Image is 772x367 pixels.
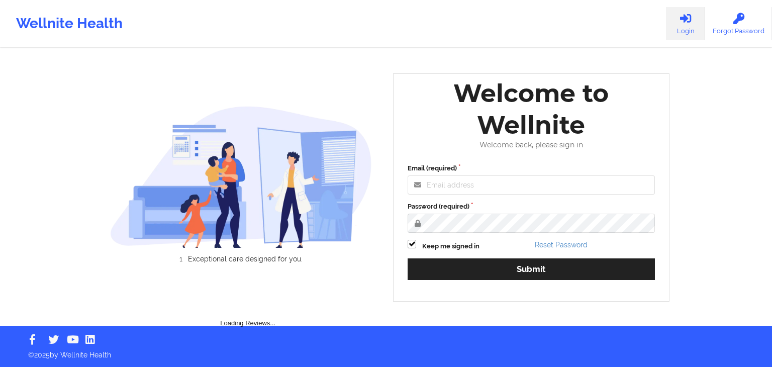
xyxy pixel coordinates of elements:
[21,343,751,360] p: © 2025 by Wellnite Health
[422,241,479,251] label: Keep me signed in
[401,141,662,149] div: Welcome back, please sign in
[408,258,655,280] button: Submit
[119,255,372,263] li: Exceptional care designed for you.
[401,77,662,141] div: Welcome to Wellnite
[408,202,655,212] label: Password (required)
[535,241,588,249] a: Reset Password
[110,280,387,328] div: Loading Reviews...
[408,175,655,195] input: Email address
[408,163,655,173] label: Email (required)
[110,106,372,248] img: wellnite-auth-hero_200.c722682e.png
[705,7,772,40] a: Forgot Password
[666,7,705,40] a: Login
